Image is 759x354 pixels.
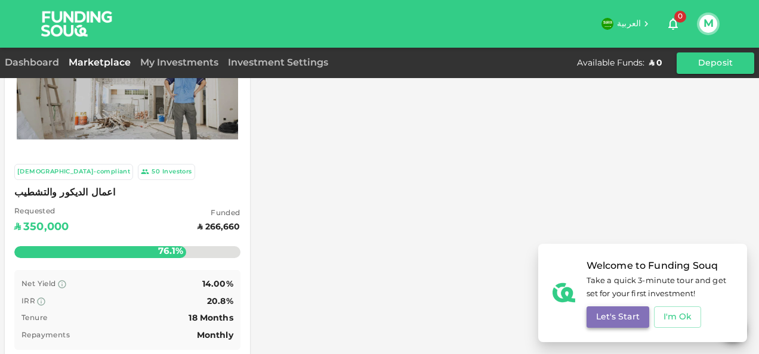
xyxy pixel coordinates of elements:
div: Investors [162,167,192,177]
button: I'm Ok [654,306,702,328]
a: My Investments [135,58,223,67]
button: Deposit [677,52,754,74]
span: Requested [14,206,69,218]
button: 0 [661,12,685,36]
div: [DEMOGRAPHIC_DATA]-compliant [17,167,130,177]
span: Monthly [197,331,233,340]
div: ʢ 0 [649,57,662,69]
span: IRR [21,298,35,305]
span: Take a quick 3-minute tour and get set for your first investment! [587,275,733,302]
span: Welcome to Funding Souq [587,258,733,275]
span: Funded [198,208,240,220]
button: M [699,15,717,33]
img: fav-icon [553,281,575,304]
span: 0 [674,11,686,23]
span: Tenure [21,315,47,322]
span: 18 Months [189,314,233,322]
img: Marketplace Logo [17,38,238,139]
span: 20.8% [207,297,233,306]
div: Available Funds : [577,57,644,69]
span: 14.00% [202,280,233,288]
span: اعمال الديكور والتشطيب [14,185,240,201]
span: Net Yield [21,281,56,288]
button: Let's Start [587,306,649,328]
span: العربية [617,20,641,28]
div: 50 [152,167,160,177]
span: Repayments [21,332,70,339]
a: Marketplace [64,58,135,67]
img: flag-sa.b9a346574cdc8950dd34b50780441f57.svg [601,18,613,30]
a: Investment Settings [223,58,333,67]
a: Dashboard [5,58,64,67]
